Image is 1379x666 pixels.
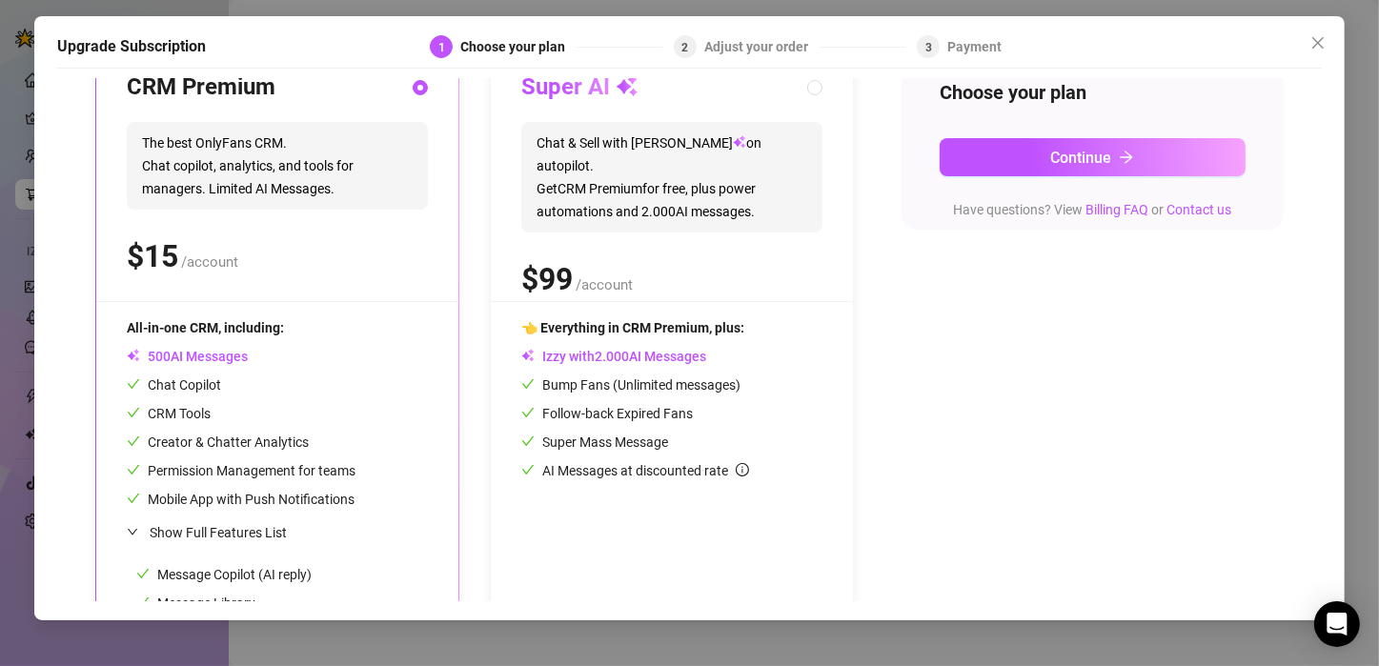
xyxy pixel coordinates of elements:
span: $ [521,261,573,297]
span: check [136,567,150,580]
span: AI Messages [127,349,248,364]
span: arrow-right [1119,150,1134,165]
span: check [521,463,535,476]
button: Continuearrow-right [940,138,1246,176]
div: Show Full Features List [127,510,428,555]
span: /account [576,276,633,293]
span: check [127,463,140,476]
span: info-circle [736,463,749,476]
h3: Super AI [521,72,639,103]
div: Choose your plan [460,35,577,58]
span: All-in-one CRM, including: [127,320,284,335]
span: Chat Copilot [127,377,221,393]
span: Have questions? View or [953,202,1231,217]
span: 3 [925,41,932,54]
span: Izzy with AI Messages [521,349,706,364]
span: expanded [127,526,138,537]
h3: CRM Premium [127,72,275,103]
span: Creator & Chatter Analytics [127,434,309,450]
span: Continue [1050,149,1111,167]
span: $ [127,238,178,274]
button: Close [1303,28,1333,58]
span: check [127,377,140,391]
span: Message Library [136,595,255,611]
span: 2 [681,41,688,54]
span: check [521,406,535,419]
div: Adjust your order [704,35,820,58]
h4: Choose your plan [940,79,1246,106]
span: Permission Management for teams [127,463,355,478]
span: The best OnlyFans CRM. Chat copilot, analytics, and tools for managers. Limited AI Messages. [127,122,428,210]
span: Close [1303,35,1333,50]
h5: Upgrade Subscription [57,35,206,58]
span: Follow-back Expired Fans [521,406,693,421]
span: 1 [438,41,445,54]
div: Payment [947,35,1002,58]
span: CRM Tools [127,406,211,421]
span: Mobile App with Push Notifications [127,492,355,507]
span: check [521,434,535,448]
span: Message Copilot (AI reply) [136,567,312,582]
div: Open Intercom Messenger [1314,601,1360,647]
span: Bump Fans (Unlimited messages) [521,377,740,393]
span: close [1310,35,1326,50]
a: Billing FAQ [1085,202,1148,217]
a: Contact us [1166,202,1231,217]
span: check [136,595,150,609]
span: check [127,492,140,505]
span: check [127,434,140,448]
span: Show Full Features List [150,525,287,540]
span: AI Messages at discounted rate [542,463,749,478]
span: check [521,377,535,391]
span: Super Mass Message [521,434,668,450]
span: check [127,406,140,419]
span: /account [181,253,238,271]
span: Chat & Sell with [PERSON_NAME] on autopilot. Get CRM Premium for free, plus power automations and... [521,122,822,232]
span: 👈 Everything in CRM Premium, plus: [521,320,744,335]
